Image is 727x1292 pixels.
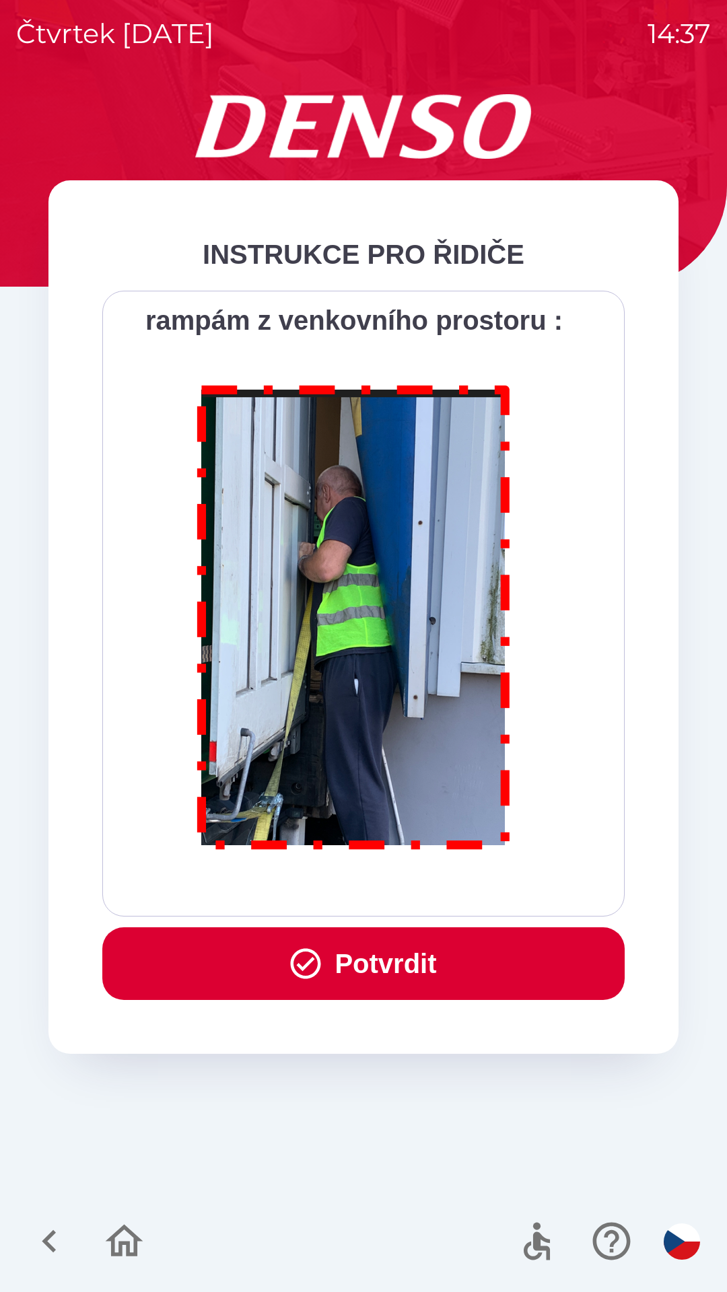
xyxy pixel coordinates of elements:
[48,94,679,159] img: Logo
[16,13,214,54] p: čtvrtek [DATE]
[102,927,625,1000] button: Potvrdit
[182,367,526,862] img: M8MNayrTL6gAAAABJRU5ErkJggg==
[102,234,625,275] div: INSTRUKCE PRO ŘIDIČE
[648,13,711,54] p: 14:37
[664,1223,700,1260] img: cs flag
